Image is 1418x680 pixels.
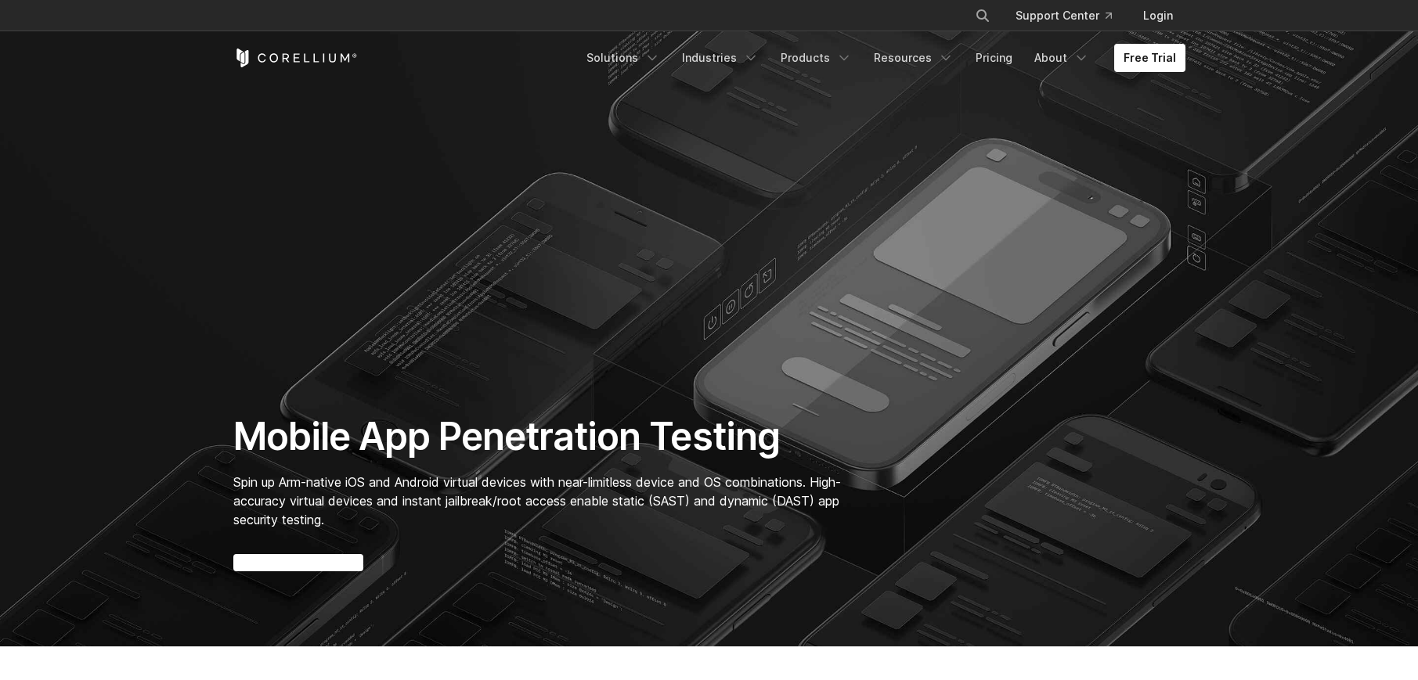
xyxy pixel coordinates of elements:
[577,44,669,72] a: Solutions
[864,44,963,72] a: Resources
[956,2,1185,30] div: Navigation Menu
[1025,44,1099,72] a: About
[771,44,861,72] a: Products
[966,44,1022,72] a: Pricing
[1003,2,1124,30] a: Support Center
[577,44,1185,72] div: Navigation Menu
[233,474,841,527] span: Spin up Arm-native iOS and Android virtual devices with near-limitless device and OS combinations...
[969,2,997,30] button: Search
[673,44,768,72] a: Industries
[233,49,358,67] a: Corellium Home
[233,413,857,460] h1: Mobile App Penetration Testing
[1131,2,1185,30] a: Login
[1114,44,1185,72] a: Free Trial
